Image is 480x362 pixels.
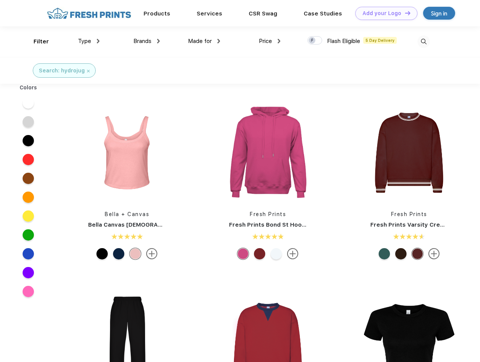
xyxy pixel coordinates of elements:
[379,248,390,259] div: Green
[130,248,141,259] div: Solid Pink Blend
[428,248,440,259] img: more.svg
[218,103,318,203] img: func=resize&h=266
[97,39,99,43] img: dropdown.png
[45,7,133,20] img: fo%20logo%202.webp
[78,38,91,44] span: Type
[417,35,430,48] img: desktop_search.svg
[87,70,90,72] img: filter_cancel.svg
[157,39,160,43] img: dropdown.png
[237,248,249,259] div: Hot Pink mto
[391,211,427,217] a: Fresh Prints
[431,9,447,18] div: Sign in
[88,221,268,228] a: Bella Canvas [DEMOGRAPHIC_DATA]' Micro Ribbed Scoop Tank
[133,38,151,44] span: Brands
[77,103,177,203] img: func=resize&h=266
[144,10,170,17] a: Products
[412,248,423,259] div: Burgundy
[395,248,407,259] div: Dark Chocolate
[278,39,280,43] img: dropdown.png
[188,38,212,44] span: Made for
[39,67,85,75] div: Search: hydrojug
[229,221,311,228] a: Fresh Prints Bond St Hoodie
[362,10,401,17] div: Add your Logo
[217,39,220,43] img: dropdown.png
[287,248,298,259] img: more.svg
[96,248,108,259] div: Solid Blk Blend
[113,248,124,259] div: Solid Navy Blend
[327,38,360,44] span: Flash Eligible
[423,7,455,20] a: Sign in
[254,248,265,259] div: Crimson mto
[370,221,459,228] a: Fresh Prints Varsity Crewneck
[271,248,282,259] div: White
[14,84,43,92] div: Colors
[250,211,286,217] a: Fresh Prints
[34,37,49,46] div: Filter
[146,248,157,259] img: more.svg
[105,211,149,217] a: Bella + Canvas
[259,38,272,44] span: Price
[405,11,410,15] img: DT
[359,103,459,203] img: func=resize&h=266
[363,37,397,44] span: 5 Day Delivery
